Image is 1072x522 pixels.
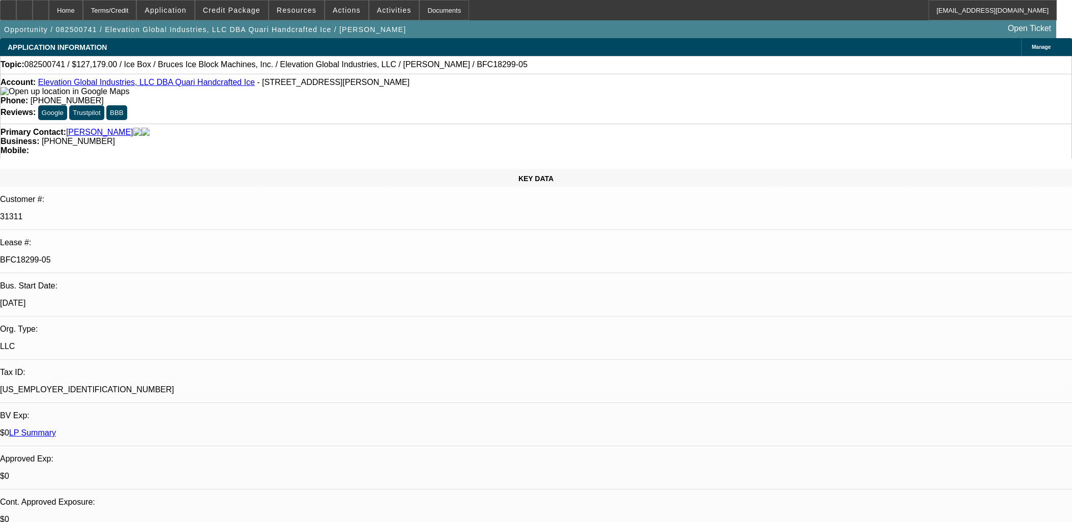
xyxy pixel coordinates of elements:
a: LP Summary [9,428,56,437]
strong: Account: [1,78,36,86]
span: Opportunity / 082500741 / Elevation Global Industries, LLC DBA Quari Handcrafted Ice / [PERSON_NAME] [4,25,406,34]
span: APPLICATION INFORMATION [8,43,107,51]
a: View Google Maps [1,87,129,96]
a: Open Ticket [1004,20,1055,37]
span: Credit Package [203,6,260,14]
button: Google [38,105,67,120]
span: Manage [1032,44,1051,50]
a: Elevation Global Industries, LLC DBA Quari Handcrafted Ice [38,78,255,86]
strong: Reviews: [1,108,36,117]
span: [PHONE_NUMBER] [31,96,104,105]
img: Open up location in Google Maps [1,87,129,96]
span: 082500741 / $127,179.00 / Ice Box / Bruces Ice Block Machines, Inc. / Elevation Global Industries... [24,60,528,69]
img: linkedin-icon.png [141,128,150,137]
strong: Primary Contact: [1,128,66,137]
span: [PHONE_NUMBER] [42,137,115,146]
button: Actions [325,1,368,20]
strong: Business: [1,137,39,146]
span: - [STREET_ADDRESS][PERSON_NAME] [257,78,410,86]
button: Credit Package [195,1,268,20]
strong: Mobile: [1,146,29,155]
button: Application [137,1,194,20]
span: Resources [277,6,316,14]
span: Activities [377,6,412,14]
strong: Topic: [1,60,24,69]
a: [PERSON_NAME] [66,128,133,137]
strong: Phone: [1,96,28,105]
span: Application [144,6,186,14]
button: Trustpilot [69,105,104,120]
span: KEY DATA [518,175,554,183]
button: BBB [106,105,127,120]
button: Resources [269,1,324,20]
button: Activities [369,1,419,20]
img: facebook-icon.png [133,128,141,137]
span: Actions [333,6,361,14]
